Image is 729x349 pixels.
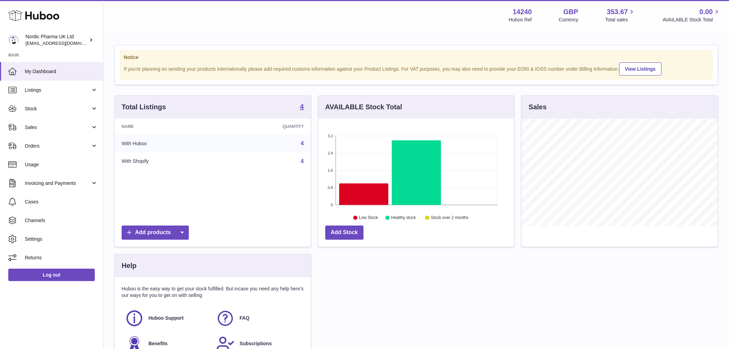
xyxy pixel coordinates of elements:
text: 2.4 [328,151,333,155]
text: 1.6 [328,168,333,172]
span: Huboo Support [148,315,184,321]
h3: Total Listings [122,102,166,112]
a: 0.00 AVAILABLE Stock Total [663,7,721,23]
span: Subscriptions [239,340,271,347]
a: Log out [8,269,95,281]
h3: AVAILABLE Stock Total [325,102,402,112]
td: With Shopify [115,152,220,170]
span: Invoicing and Payments [25,180,91,187]
text: 3.2 [328,134,333,138]
text: Healthy stock [391,216,416,220]
a: View Listings [619,62,661,76]
span: Returns [25,255,98,261]
a: 4 [301,140,304,146]
text: 0 [331,203,333,207]
span: 0.00 [699,7,713,17]
span: Settings [25,236,98,242]
a: Add Stock [325,226,363,240]
a: Add products [122,226,189,240]
a: 4 [300,103,304,111]
span: My Dashboard [25,68,98,75]
span: Total sales [605,17,636,23]
h3: Sales [528,102,546,112]
th: Quantity [220,119,311,134]
text: Low Stock [359,216,378,220]
span: Sales [25,124,91,131]
span: Orders [25,143,91,149]
span: Listings [25,87,91,93]
td: With Huboo [115,134,220,152]
div: Nordic Pharma UK Ltd [25,33,88,47]
div: Currency [559,17,578,23]
text: 0.8 [328,186,333,190]
strong: GBP [563,7,578,17]
a: 4 [301,158,304,164]
span: [EMAIL_ADDRESS][DOMAIN_NAME] [25,40,101,46]
span: 353.67 [607,7,628,17]
a: Huboo Support [125,309,209,328]
span: AVAILABLE Stock Total [663,17,721,23]
th: Name [115,119,220,134]
text: Stock over 2 months [431,216,468,220]
strong: Notice [124,54,709,61]
span: Channels [25,217,98,224]
span: FAQ [239,315,249,321]
img: internalAdmin-14240@internal.huboo.com [8,35,19,45]
p: Huboo is the easy way to get your stock fulfilled. But incase you need any help here's our ways f... [122,286,304,299]
strong: 4 [300,103,304,110]
a: FAQ [216,309,300,328]
span: Usage [25,161,98,168]
a: 353.67 Total sales [605,7,636,23]
strong: 14240 [513,7,532,17]
div: Huboo Ref [509,17,532,23]
span: Benefits [148,340,167,347]
span: Stock [25,106,91,112]
div: If you're planning on sending your products internationally please add required customs informati... [124,61,709,76]
h3: Help [122,261,136,270]
span: Cases [25,199,98,205]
